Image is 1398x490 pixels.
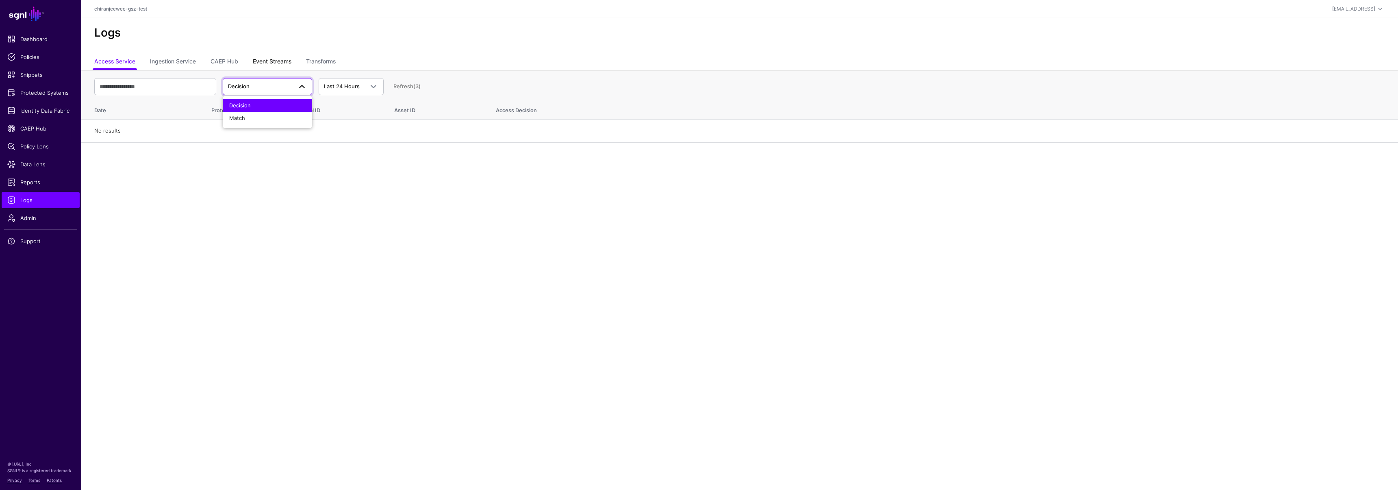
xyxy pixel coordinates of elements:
span: Reports [7,178,74,186]
a: Patents [47,478,62,483]
span: Decision [229,102,251,109]
th: Asset ID [386,98,488,120]
a: Transforms [306,54,336,70]
a: Identity Data Fabric [2,102,80,119]
a: Terms [28,478,40,483]
span: Support [7,237,74,245]
h2: Logs [94,26,1385,40]
a: SGNL [5,5,76,23]
a: Event Streams [253,54,291,70]
th: Principal ID [284,98,386,120]
a: Protected Systems [2,85,80,101]
span: Snippets [7,71,74,79]
span: Logs [7,196,74,204]
span: Policy Lens [7,142,74,150]
a: Logs [2,192,80,208]
span: Protected Systems [7,89,74,97]
a: Policy Lens [2,138,80,155]
span: Match [229,115,245,121]
a: Dashboard [2,31,80,47]
span: Policies [7,53,74,61]
span: Decision [228,83,250,89]
a: Reports [2,174,80,190]
a: Data Lens [2,156,80,172]
a: Ingestion Service [150,54,196,70]
span: CAEP Hub [7,124,74,133]
th: Protected System [203,98,284,120]
button: Match [223,112,312,125]
th: Access Decision [488,98,1398,120]
a: CAEP Hub [2,120,80,137]
a: CAEP Hub [211,54,238,70]
a: Access Service [94,54,135,70]
span: Identity Data Fabric [7,107,74,115]
button: Decision [223,99,312,112]
span: Admin [7,214,74,222]
td: No results [81,120,1398,143]
a: Policies [2,49,80,65]
a: Privacy [7,478,22,483]
th: Date [81,98,203,120]
span: Last 24 Hours [324,83,360,89]
span: Data Lens [7,160,74,168]
a: Refresh (3) [393,83,421,89]
span: Dashboard [7,35,74,43]
a: Admin [2,210,80,226]
div: [EMAIL_ADDRESS] [1332,5,1375,13]
a: Snippets [2,67,80,83]
p: © [URL], Inc [7,461,74,467]
p: SGNL® is a registered trademark [7,467,74,474]
a: chiranjeewee-gsz-test [94,6,147,12]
